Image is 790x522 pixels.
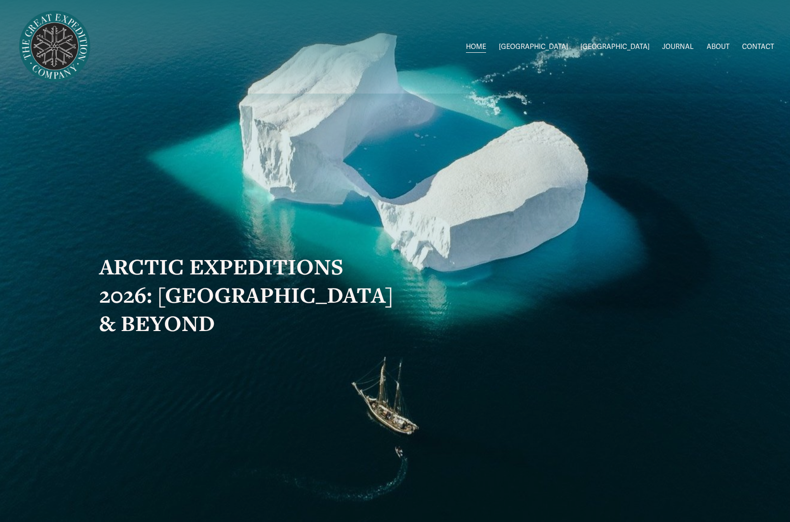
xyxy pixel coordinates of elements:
[499,40,568,54] a: folder dropdown
[581,40,650,54] a: folder dropdown
[466,40,486,54] a: HOME
[581,41,650,53] span: [GEOGRAPHIC_DATA]
[707,40,730,54] a: ABOUT
[662,40,694,54] a: JOURNAL
[742,40,774,54] a: CONTACT
[16,8,93,85] img: Arctic Expeditions
[99,252,399,338] strong: ARCTIC EXPEDITIONS 2026: [GEOGRAPHIC_DATA] & BEYOND
[499,41,568,53] span: [GEOGRAPHIC_DATA]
